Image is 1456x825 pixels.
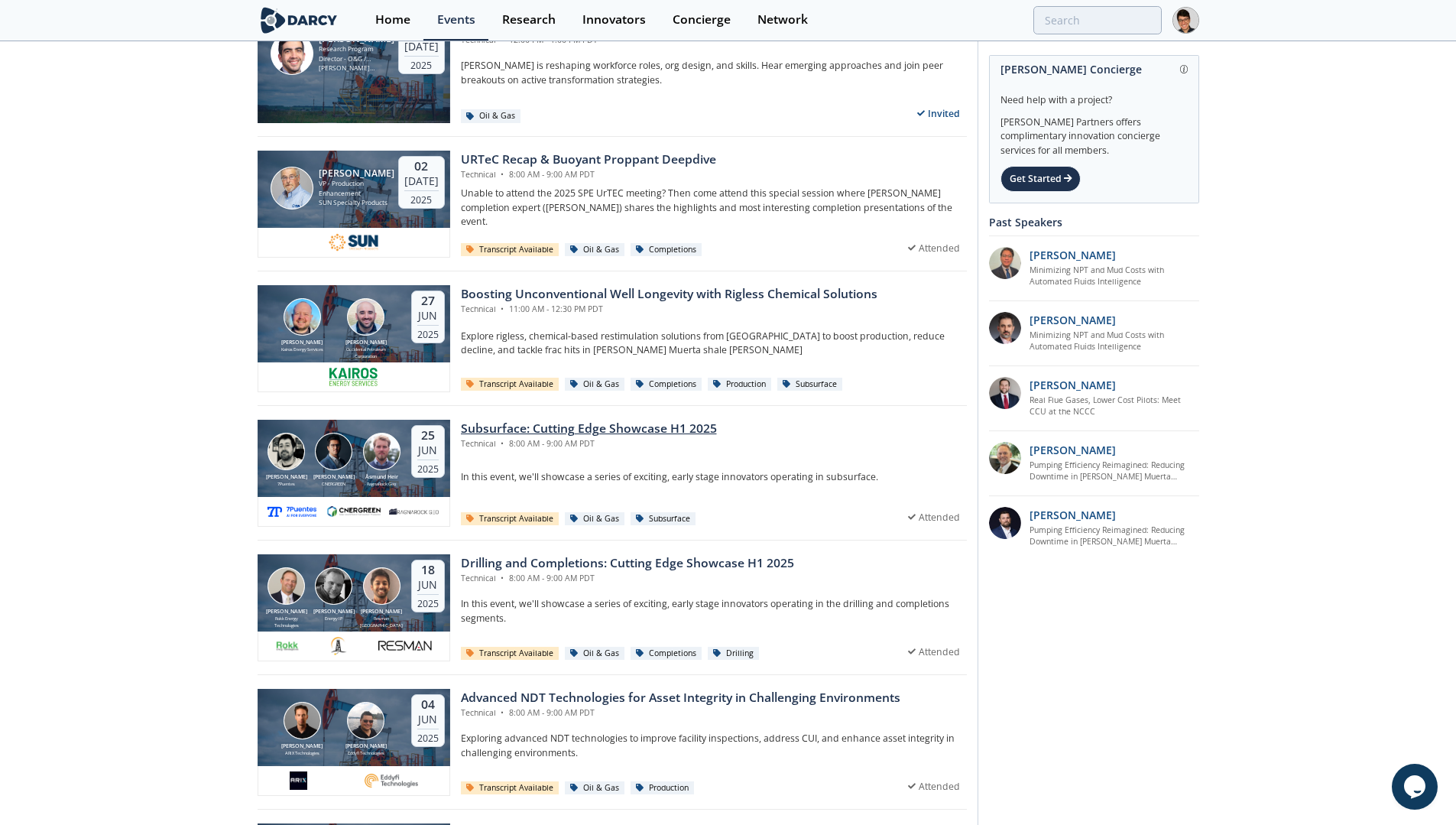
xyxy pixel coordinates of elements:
div: URTeC Recap & Buoyant Proppant Deepdive [461,151,716,169]
div: 2025 [417,460,439,475]
span: • [498,573,507,583]
div: VP - Production Enhancement [319,179,394,198]
img: Steve Wehrenberg [315,567,352,605]
a: Sami Sultan [PERSON_NAME] Research Program Director - O&G / Sustainability [PERSON_NAME] Partners... [258,16,967,123]
div: Concierge [673,14,731,26]
a: Zach Wright [PERSON_NAME] ARIX Technologies Zeki Gokce [PERSON_NAME] Eddyfi Technologies 04 Jun 2... [258,689,967,796]
span: • [498,169,507,180]
div: Network [757,14,808,26]
a: Charly Lizarralde [PERSON_NAME] 7Puentes Ali Telmadarreie [PERSON_NAME] CNERGREEN Åsmund Heir Åsm... [258,420,967,527]
img: logo-wide.svg [258,7,341,34]
div: 2025 [417,594,439,609]
div: Oil & Gas [461,109,521,123]
div: Oil & Gas [565,647,625,661]
div: [PERSON_NAME] Partners [319,63,394,73]
div: 18 [417,563,439,578]
img: f391ab45-d698-4384-b787-576124f63af6 [989,247,1021,279]
img: 550fe4b7-ca22-4ef2-b704-6824e271b886 [275,637,300,655]
div: Attended [901,777,967,796]
a: Real Flue Gases, Lower Cost Pilots: Meet CCU at the NCCC [1030,395,1200,419]
div: [PERSON_NAME] Partners offers complimentary innovation concierge services for all members. [1000,107,1188,158]
a: Harold Brannon [PERSON_NAME] VP - Production Enhancement SUN Specialty Products 02 [DATE] 2025 UR... [258,151,967,258]
p: [PERSON_NAME] is reshaping workforce roles, org design, and skills. Hear emerging approaches and ... [461,59,967,87]
div: RagnaRock Geo [358,481,405,487]
div: [PERSON_NAME] [310,473,358,482]
p: Explore rigless, chemical-based restimulation solutions from [GEOGRAPHIC_DATA] to boost productio... [461,330,967,358]
div: [PERSON_NAME] [263,473,310,482]
div: [DATE] [404,174,439,188]
input: Advanced Search [1033,6,1162,34]
p: [PERSON_NAME] [1030,377,1116,393]
img: 1649164870071-resman%20logo.png [378,637,432,655]
div: Transcript Available [461,243,559,257]
div: [PERSON_NAME] [358,608,405,616]
a: Michael Lantz [PERSON_NAME] Kairos Energy Services Russell Ehlinger [PERSON_NAME] Occidental Petr... [258,285,967,392]
div: Technical 11:00 AM - 12:30 PM PDT [461,304,877,316]
a: Pumping Efficiency Reimagined: Reducing Downtime in [PERSON_NAME] Muerta Completions [1030,460,1200,484]
img: Russell Ehlinger [347,298,384,336]
div: Oil & Gas [565,378,625,391]
img: Michael Lantz [284,298,321,336]
div: Jun [417,713,439,726]
div: Oil & Gas [565,512,625,526]
div: Drilling [708,647,760,661]
div: Subsurface [777,378,843,391]
iframe: chat widget [1392,764,1441,810]
div: Resman [GEOGRAPHIC_DATA] [358,616,405,628]
p: [PERSON_NAME] [1030,312,1116,328]
img: 04e75a1c-7728-4d52-94d7-7049c11b5243 [289,771,308,790]
div: 02 [404,159,439,174]
a: Pumping Efficiency Reimagined: Reducing Downtime in [PERSON_NAME] Muerta Completions [1030,525,1200,549]
div: Drilling and Completions: Cutting Edge Showcase H1 2025 [461,554,794,573]
span: • [498,34,507,45]
img: 47500b57-f1ab-48fc-99f2-2a06715d5bad [989,377,1021,409]
div: [DATE] [404,40,439,54]
div: Transcript Available [461,781,559,795]
div: [PERSON_NAME] Concierge [1000,56,1188,83]
div: [PERSON_NAME] [342,339,389,347]
div: Åsmund Heir [358,473,405,482]
img: 1611670693018-kairoses.PNG [328,368,380,386]
div: Rokk Energy Technologies [263,616,310,628]
div: Subsurface: Cutting Edge Showcase H1 2025 [461,420,717,438]
div: Completions [631,243,702,257]
div: Energy IP [310,616,358,622]
div: Technical 8:00 AM - 9:00 AM PDT [461,573,794,585]
img: 0796ef69-b90a-4e68-ba11-5d0191a10bb8 [989,312,1021,344]
div: CNERGREEN [310,481,358,487]
div: Transcript Available [461,512,559,526]
div: [PERSON_NAME] [278,339,326,347]
a: Dan Themig [PERSON_NAME] Rokk Energy Technologies Steve Wehrenberg [PERSON_NAME] Energy IP Partho... [258,554,967,661]
div: Jun [417,578,439,592]
div: [PERSON_NAME] [263,608,310,616]
img: 3512a492-ffb1-43a2-aa6f-1f7185b1b763 [989,507,1021,539]
div: Transcript Available [461,378,559,391]
div: 25 [417,428,439,443]
div: Get Started [1000,166,1081,192]
p: [PERSON_NAME] [1030,507,1116,523]
div: Research Program Director - O&G / Sustainability [319,44,394,63]
div: Invited [910,104,967,123]
div: [PERSON_NAME] [278,742,326,751]
div: Kairos Energy Services [278,346,326,352]
div: Technical 8:00 AM - 9:00 AM PDT [461,169,716,181]
img: 82dbca5b-09b2-4334-a931-ae73f72db712 [365,771,418,790]
img: Partho Giri [363,567,400,605]
div: [PERSON_NAME] [310,608,358,616]
img: 86e59a17-6af7-4f0c-90df-8cecba4476f1 [989,442,1021,474]
img: d137f56c-6b4a-47a9-924a-a240c48e401f [329,637,349,655]
div: Technical 8:00 AM - 9:00 AM PDT [461,707,900,719]
div: 7Puentes [263,481,310,487]
div: Past Speakers [989,209,1199,235]
div: Attended [901,642,967,661]
span: • [498,707,507,718]
a: Minimizing NPT and Mud Costs with Automated Fluids Intelligence [1030,330,1200,354]
div: Attended [901,508,967,527]
img: ragnarockgeo.com.png [389,502,443,521]
div: Production [631,781,695,795]
div: Oil & Gas [565,781,625,795]
a: Minimizing NPT and Mud Costs with Automated Fluids Intelligence [1030,265,1200,289]
img: Charly Lizarralde [268,433,305,470]
p: Unable to attend the 2025 SPE UrTEC meeting? Then come attend this special session where [PERSON_... [461,187,967,229]
div: Oil & Gas [565,243,625,257]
